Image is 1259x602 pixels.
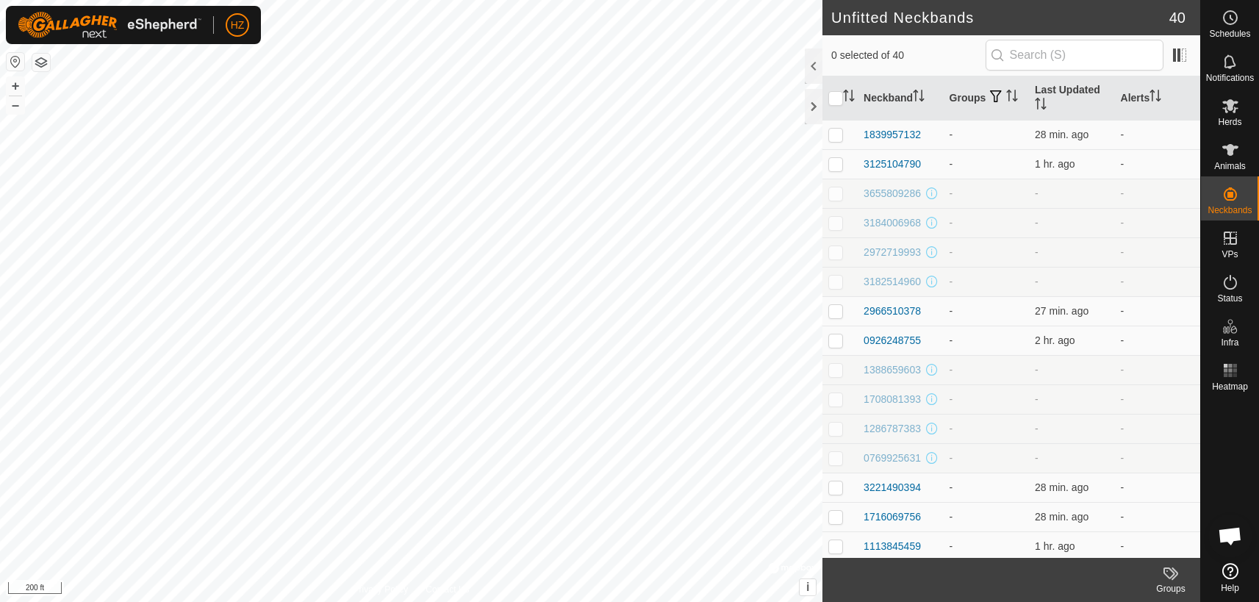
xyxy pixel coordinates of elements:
[1212,382,1248,391] span: Heatmap
[32,54,50,71] button: Map Layers
[1221,338,1238,347] span: Infra
[864,127,921,143] div: 1839957132
[1115,179,1200,208] td: -
[831,9,1169,26] h2: Unfitted Neckbands
[1218,118,1241,126] span: Herds
[843,92,855,104] p-sorticon: Activate to sort
[1115,384,1200,414] td: -
[1208,206,1252,215] span: Neckbands
[1115,296,1200,326] td: -
[944,208,1029,237] td: -
[1035,364,1039,376] span: -
[913,92,925,104] p-sorticon: Activate to sort
[1115,237,1200,267] td: -
[1115,531,1200,561] td: -
[806,581,809,593] span: i
[1115,326,1200,355] td: -
[944,355,1029,384] td: -
[1169,7,1186,29] span: 40
[831,48,986,63] span: 0 selected of 40
[7,96,24,114] button: –
[1115,120,1200,149] td: -
[1115,76,1200,121] th: Alerts
[354,583,409,596] a: Privacy Policy
[864,509,921,525] div: 1716069756
[1006,92,1018,104] p-sorticon: Activate to sort
[864,186,921,201] div: 3655809286
[1035,423,1039,434] span: -
[1115,502,1200,531] td: -
[944,76,1029,121] th: Groups
[864,451,921,466] div: 0769925631
[864,362,921,378] div: 1388659603
[1035,452,1039,464] span: -
[864,304,921,319] div: 2966510378
[1035,334,1075,346] span: Sep 23, 2025, 11:06 AM
[1217,294,1242,303] span: Status
[1035,158,1075,170] span: Sep 23, 2025, 11:36 AM
[864,157,921,172] div: 3125104790
[944,237,1029,267] td: -
[1035,246,1039,258] span: -
[1035,481,1088,493] span: Sep 23, 2025, 1:06 PM
[18,12,201,38] img: Gallagher Logo
[864,539,921,554] div: 1113845459
[944,267,1029,296] td: -
[1035,540,1075,552] span: Sep 23, 2025, 11:36 AM
[1035,305,1088,317] span: Sep 23, 2025, 1:06 PM
[864,245,921,260] div: 2972719993
[944,443,1029,473] td: -
[1208,514,1252,558] div: Open chat
[1035,100,1047,112] p-sorticon: Activate to sort
[1221,584,1239,592] span: Help
[858,76,943,121] th: Neckband
[1115,208,1200,237] td: -
[1115,267,1200,296] td: -
[1035,393,1039,405] span: -
[864,215,921,231] div: 3184006968
[944,120,1029,149] td: -
[1035,217,1039,229] span: -
[7,53,24,71] button: Reset Map
[1035,187,1039,199] span: -
[1201,557,1259,598] a: Help
[800,579,816,595] button: i
[1222,250,1238,259] span: VPs
[1214,162,1246,171] span: Animals
[1029,76,1114,121] th: Last Updated
[231,18,245,33] span: HZ
[1141,582,1200,595] div: Groups
[944,384,1029,414] td: -
[944,414,1029,443] td: -
[1115,473,1200,502] td: -
[944,179,1029,208] td: -
[1209,29,1250,38] span: Schedules
[7,77,24,95] button: +
[1035,129,1088,140] span: Sep 23, 2025, 1:06 PM
[1115,149,1200,179] td: -
[864,333,921,348] div: 0926248755
[864,480,921,495] div: 3221490394
[864,421,921,437] div: 1286787383
[1035,276,1039,287] span: -
[1115,443,1200,473] td: -
[1149,92,1161,104] p-sorticon: Activate to sort
[944,531,1029,561] td: -
[944,296,1029,326] td: -
[1206,74,1254,82] span: Notifications
[1115,355,1200,384] td: -
[944,149,1029,179] td: -
[944,326,1029,355] td: -
[944,502,1029,531] td: -
[944,473,1029,502] td: -
[426,583,469,596] a: Contact Us
[1035,511,1088,523] span: Sep 23, 2025, 1:06 PM
[1115,414,1200,443] td: -
[986,40,1163,71] input: Search (S)
[864,274,921,290] div: 3182514960
[864,392,921,407] div: 1708081393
